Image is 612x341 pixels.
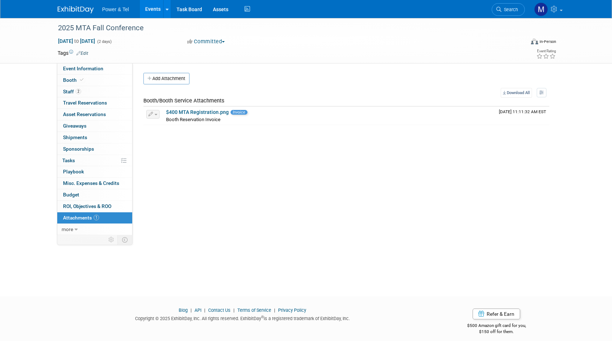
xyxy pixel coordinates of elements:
[237,307,271,313] a: Terms of Service
[189,307,193,313] span: |
[57,97,132,108] a: Travel Reservations
[63,77,85,83] span: Booth
[57,166,132,177] a: Playbook
[63,111,106,117] span: Asset Reservations
[58,6,94,13] img: ExhibitDay
[539,39,556,44] div: In-Person
[179,307,188,313] a: Blog
[534,3,548,16] img: Madalyn Bobbitt
[492,3,525,16] a: Search
[58,314,428,322] div: Copyright © 2025 ExhibitDay, Inc. All rights reserved. ExhibitDay is a registered trademark of Ex...
[63,192,79,198] span: Budget
[438,329,555,335] div: $150 off for them.
[496,107,549,125] td: Upload Timestamp
[501,88,532,98] a: Download All
[80,78,84,82] i: Booth reservation complete
[166,109,229,115] a: $400 MTA Registration.png
[57,143,132,155] a: Sponsorships
[62,158,75,163] span: Tasks
[63,215,99,221] span: Attachments
[208,307,231,313] a: Contact Us
[57,120,132,132] a: Giveaways
[438,318,555,335] div: $500 Amazon gift card for you,
[105,235,118,244] td: Personalize Event Tab Strip
[143,97,224,104] span: Booth/Booth Service Attachments
[58,49,88,57] td: Tags
[63,123,86,129] span: Giveaways
[57,155,132,166] a: Tasks
[57,63,132,74] a: Event Information
[76,51,88,56] a: Edit
[97,39,112,44] span: (2 days)
[62,226,73,232] span: more
[102,6,129,12] span: Power & Tel
[57,212,132,223] a: Attachments1
[73,38,80,44] span: to
[57,224,132,235] a: more
[185,38,228,45] button: Committed
[57,109,132,120] a: Asset Reservations
[57,189,132,200] a: Budget
[272,307,277,313] span: |
[473,309,520,319] a: Refer & Earn
[63,169,84,174] span: Playbook
[63,89,81,94] span: Staff
[143,73,189,84] button: Add Attachment
[499,109,546,114] span: Upload Timestamp
[57,86,132,97] a: Staff2
[57,75,132,86] a: Booth
[63,203,111,209] span: ROI, Objectives & ROO
[117,235,132,244] td: Toggle Event Tabs
[58,38,95,44] span: [DATE] [DATE]
[63,180,119,186] span: Misc. Expenses & Credits
[501,7,518,12] span: Search
[278,307,306,313] a: Privacy Policy
[57,201,132,212] a: ROI, Objectives & ROO
[63,146,94,152] span: Sponsorships
[63,134,87,140] span: Shipments
[57,178,132,189] a: Misc. Expenses & Credits
[231,110,247,115] span: Invoice
[63,66,103,71] span: Event Information
[63,100,107,106] span: Travel Reservations
[202,307,207,313] span: |
[55,22,514,35] div: 2025 MTA Fall Conference
[531,39,538,44] img: Format-Inperson.png
[76,89,81,94] span: 2
[195,307,201,313] a: API
[166,117,220,122] span: Booth Reservation Invoice
[57,132,132,143] a: Shipments
[536,49,556,53] div: Event Rating
[261,315,264,319] sup: ®
[94,215,99,220] span: 1
[482,37,557,48] div: Event Format
[232,307,236,313] span: |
